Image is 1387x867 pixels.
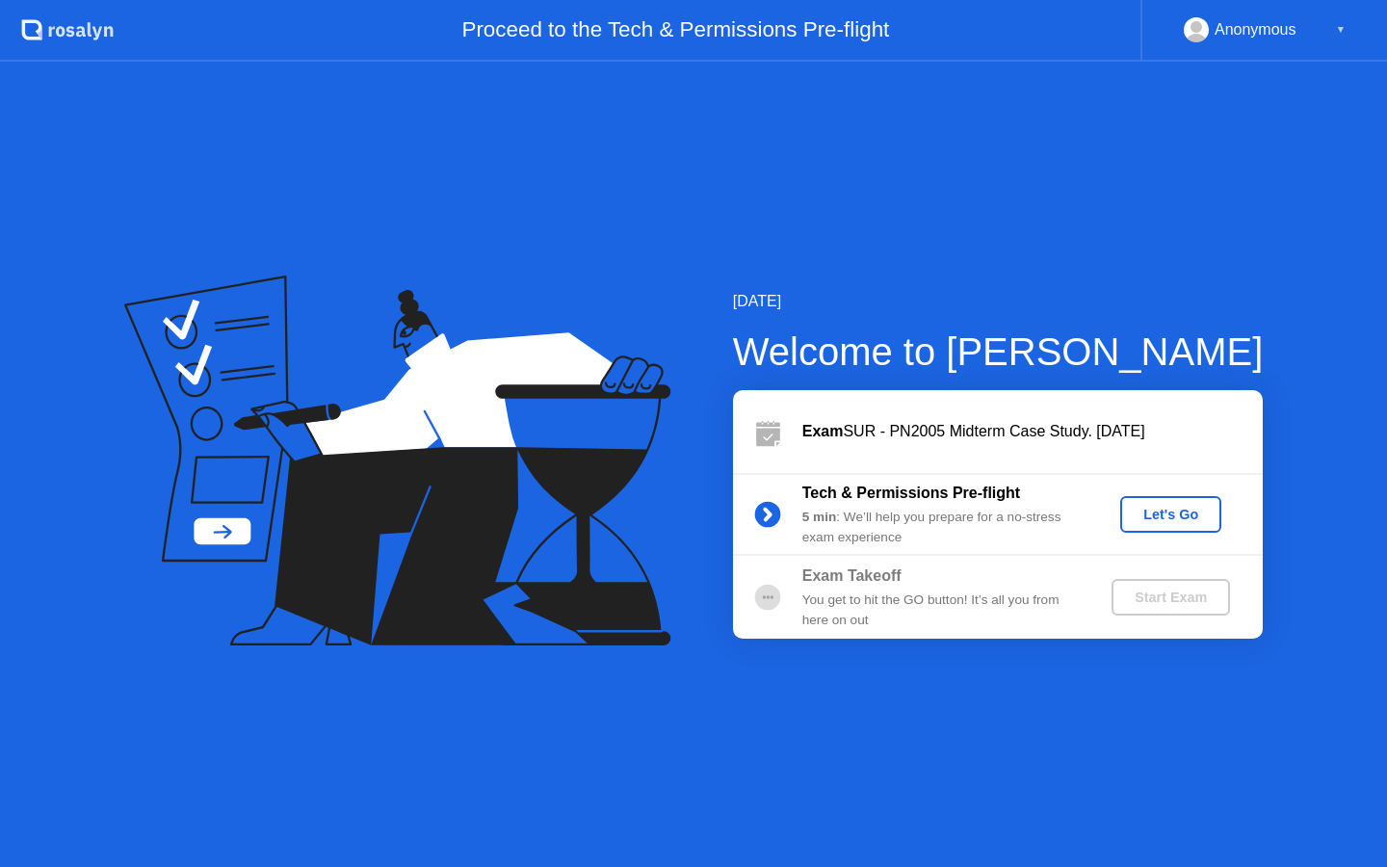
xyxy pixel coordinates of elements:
button: Start Exam [1112,579,1230,616]
b: Tech & Permissions Pre-flight [802,485,1020,501]
button: Let's Go [1120,496,1221,533]
div: : We’ll help you prepare for a no-stress exam experience [802,508,1080,547]
div: Welcome to [PERSON_NAME] [733,323,1264,381]
div: You get to hit the GO button! It’s all you from here on out [802,591,1080,630]
div: SUR - PN2005 Midterm Case Study. [DATE] [802,420,1263,443]
div: [DATE] [733,290,1264,313]
b: Exam Takeoff [802,567,902,584]
div: ▼ [1336,17,1346,42]
div: Anonymous [1215,17,1296,42]
b: 5 min [802,510,837,524]
b: Exam [802,423,844,439]
div: Let's Go [1128,507,1214,522]
div: Start Exam [1119,590,1222,605]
